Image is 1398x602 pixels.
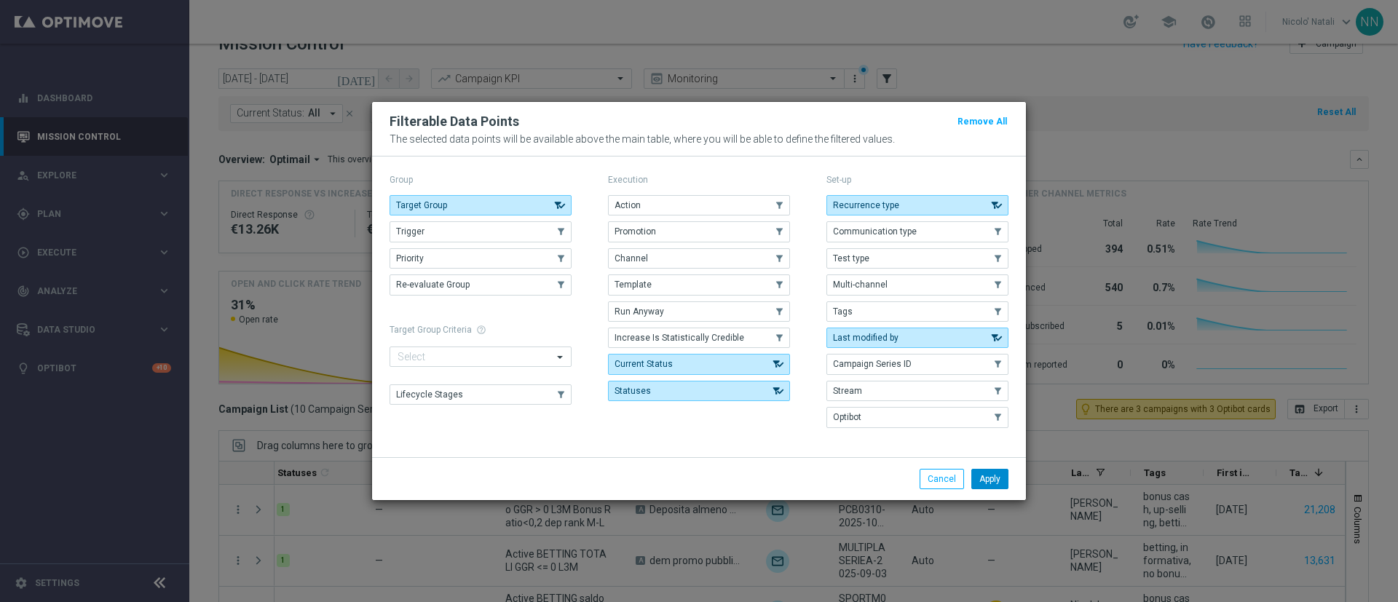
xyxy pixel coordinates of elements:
[833,412,861,422] span: Optibot
[390,274,572,295] button: Re-evaluate Group
[608,381,790,401] button: Statuses
[608,328,790,348] button: Increase Is Statistically Credible
[826,328,1008,348] button: Last modified by
[608,301,790,322] button: Run Anyway
[826,248,1008,269] button: Test type
[956,114,1008,130] button: Remove All
[390,221,572,242] button: Trigger
[615,386,651,396] span: Statuses
[833,200,899,210] span: Recurrence type
[826,381,1008,401] button: Stream
[476,325,486,335] span: help_outline
[826,174,1008,186] p: Set-up
[833,280,888,290] span: Multi-channel
[833,226,917,237] span: Communication type
[833,359,912,369] span: Campaign Series ID
[390,174,572,186] p: Group
[833,333,899,343] span: Last modified by
[608,174,790,186] p: Execution
[608,354,790,374] button: Current Status
[826,301,1008,322] button: Tags
[826,407,1008,427] button: Optibot
[615,306,664,317] span: Run Anyway
[608,195,790,215] button: Action
[615,200,641,210] span: Action
[390,133,1008,145] p: The selected data points will be available above the main table, where you will be able to define...
[826,221,1008,242] button: Communication type
[826,274,1008,295] button: Multi-channel
[615,253,648,264] span: Channel
[608,248,790,269] button: Channel
[390,325,572,335] h1: Target Group Criteria
[390,113,519,130] h2: Filterable Data Points
[396,200,447,210] span: Target Group
[615,333,744,343] span: Increase Is Statistically Credible
[615,226,656,237] span: Promotion
[615,280,652,290] span: Template
[396,253,424,264] span: Priority
[390,195,572,215] button: Target Group
[390,248,572,269] button: Priority
[826,195,1008,215] button: Recurrence type
[396,389,463,400] span: Lifecycle Stages
[971,469,1008,489] button: Apply
[396,280,470,290] span: Re-evaluate Group
[608,221,790,242] button: Promotion
[608,274,790,295] button: Template
[920,469,964,489] button: Cancel
[615,359,673,369] span: Current Status
[390,384,572,405] button: Lifecycle Stages
[833,253,869,264] span: Test type
[833,306,853,317] span: Tags
[833,386,862,396] span: Stream
[396,226,424,237] span: Trigger
[826,354,1008,374] button: Campaign Series ID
